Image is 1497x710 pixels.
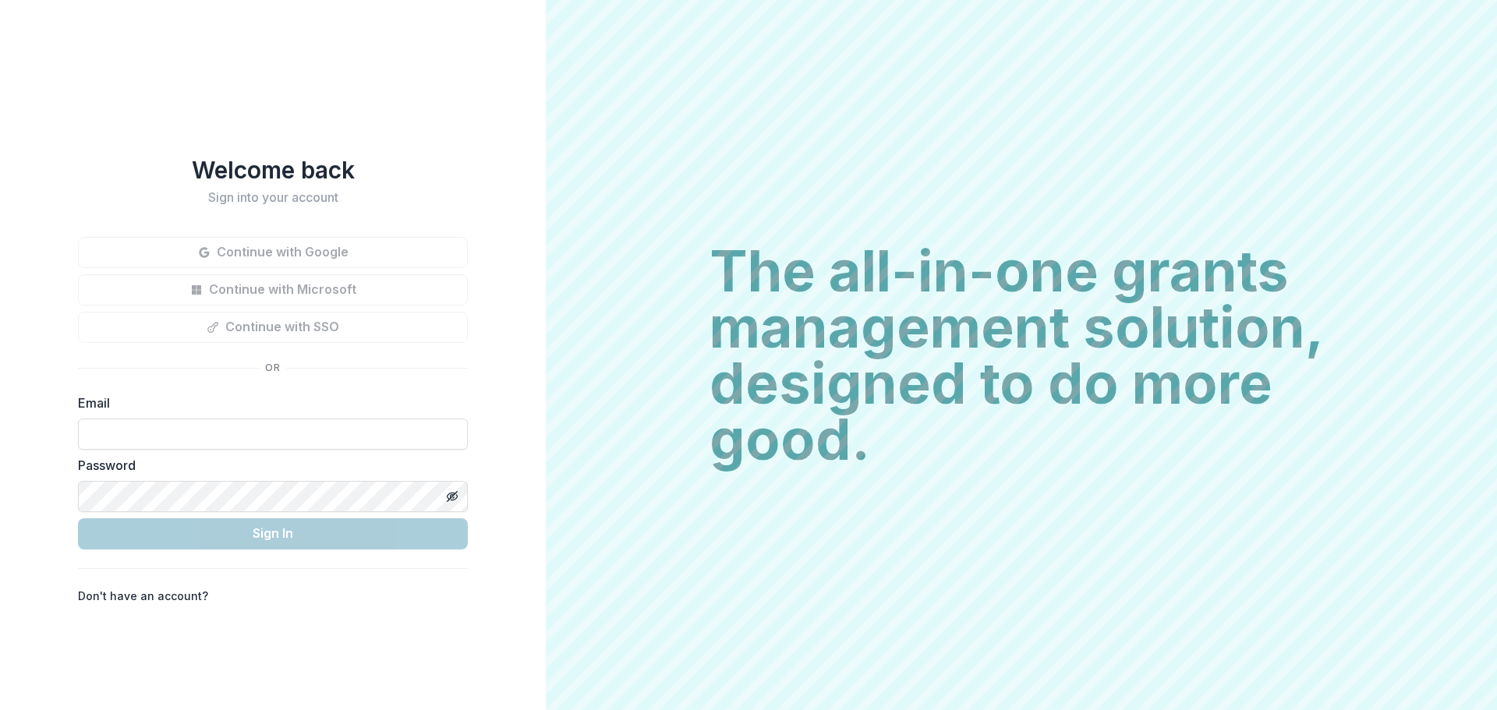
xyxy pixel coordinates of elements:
[78,237,468,268] button: Continue with Google
[440,484,465,509] button: Toggle password visibility
[78,190,468,205] h2: Sign into your account
[78,394,458,412] label: Email
[78,312,468,343] button: Continue with SSO
[78,274,468,306] button: Continue with Microsoft
[78,588,208,604] p: Don't have an account?
[78,156,468,184] h1: Welcome back
[78,518,468,549] button: Sign In
[78,456,458,475] label: Password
